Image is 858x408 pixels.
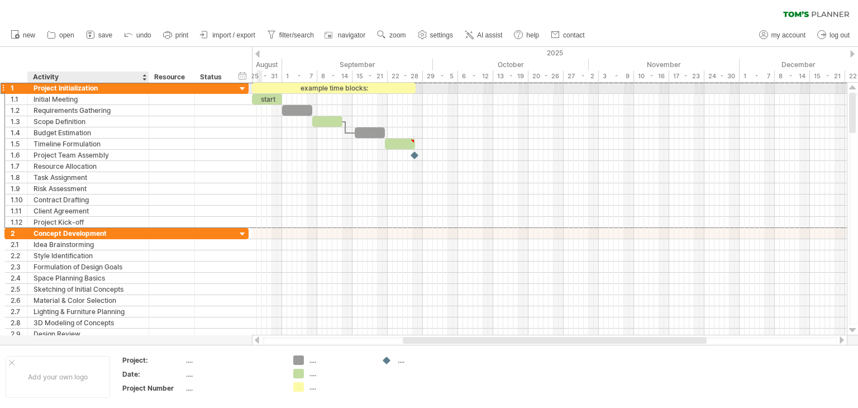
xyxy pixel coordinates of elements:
[458,70,493,82] div: 6 - 12
[563,31,585,39] span: contact
[462,28,506,42] a: AI assist
[34,94,143,105] div: Initial Meeting
[704,70,740,82] div: 24 - 30
[34,329,143,339] div: Design Review
[264,28,317,42] a: filter/search
[11,262,27,272] div: 2.3
[34,284,143,295] div: Sketching of Initial Concepts
[34,262,143,272] div: Formulation of Design Goals
[11,127,27,138] div: 1.4
[11,273,27,283] div: 2.4
[11,172,27,183] div: 1.8
[121,28,155,42] a: undo
[252,94,282,105] div: start
[122,383,184,393] div: Project Number
[11,94,27,105] div: 1.1
[200,72,225,83] div: Status
[740,70,775,82] div: 1 - 7
[564,70,599,82] div: 27 - 2
[309,355,370,365] div: ....
[756,28,809,42] a: my account
[34,172,143,183] div: Task Assignment
[11,329,27,339] div: 2.9
[34,161,143,172] div: Resource Allocation
[11,150,27,160] div: 1.6
[34,194,143,205] div: Contract Drafting
[34,317,143,328] div: 3D Modeling of Concepts
[11,317,27,328] div: 2.8
[59,31,74,39] span: open
[669,70,704,82] div: 17 - 23
[11,116,27,127] div: 1.3
[388,70,423,82] div: 22 - 28
[34,83,143,93] div: Project Initialization
[634,70,669,82] div: 10 - 16
[830,31,850,39] span: log out
[212,31,255,39] span: import / export
[415,28,456,42] a: settings
[11,295,27,306] div: 2.6
[775,70,810,82] div: 8 - 14
[247,70,282,82] div: 25 - 31
[11,306,27,317] div: 2.7
[34,139,143,149] div: Timeline Formulation
[34,295,143,306] div: Material & Color Selection
[136,31,151,39] span: undo
[526,31,539,39] span: help
[589,59,740,70] div: November 2025
[11,105,27,116] div: 1.2
[83,28,116,42] a: save
[11,206,27,216] div: 1.11
[11,284,27,295] div: 2.5
[33,72,142,83] div: Activity
[34,250,143,261] div: Style Identification
[771,31,805,39] span: my account
[11,250,27,261] div: 2.2
[98,31,112,39] span: save
[154,72,188,83] div: Resource
[352,70,388,82] div: 15 - 21
[338,31,365,39] span: navigator
[34,228,143,239] div: Concept Development
[11,239,27,250] div: 2.1
[34,150,143,160] div: Project Team Assembly
[317,70,352,82] div: 8 - 14
[11,161,27,172] div: 1.7
[34,127,143,138] div: Budget Estimation
[175,31,188,39] span: print
[511,28,542,42] a: help
[34,217,143,227] div: Project Kick-off
[8,28,39,42] a: new
[252,83,416,93] div: example time blocks:
[34,183,143,194] div: Risk Assessment
[814,28,853,42] a: log out
[323,28,369,42] a: navigator
[477,31,502,39] span: AI assist
[309,369,370,378] div: ....
[34,306,143,317] div: Lighting & Furniture Planning
[599,70,634,82] div: 3 - 9
[309,382,370,392] div: ....
[11,194,27,205] div: 1.10
[11,83,27,93] div: 1
[197,28,259,42] a: import / export
[11,217,27,227] div: 1.12
[34,105,143,116] div: Requirements Gathering
[160,28,192,42] a: print
[122,355,184,365] div: Project:
[279,31,314,39] span: filter/search
[34,239,143,250] div: Idea Brainstorming
[6,356,110,398] div: Add your own logo
[493,70,528,82] div: 13 - 19
[423,70,458,82] div: 29 - 5
[11,139,27,149] div: 1.5
[34,116,143,127] div: Scope Definition
[282,59,433,70] div: September 2025
[430,31,453,39] span: settings
[389,31,406,39] span: zoom
[398,355,459,365] div: ....
[374,28,409,42] a: zoom
[122,369,184,379] div: Date:
[810,70,845,82] div: 15 - 21
[528,70,564,82] div: 20 - 26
